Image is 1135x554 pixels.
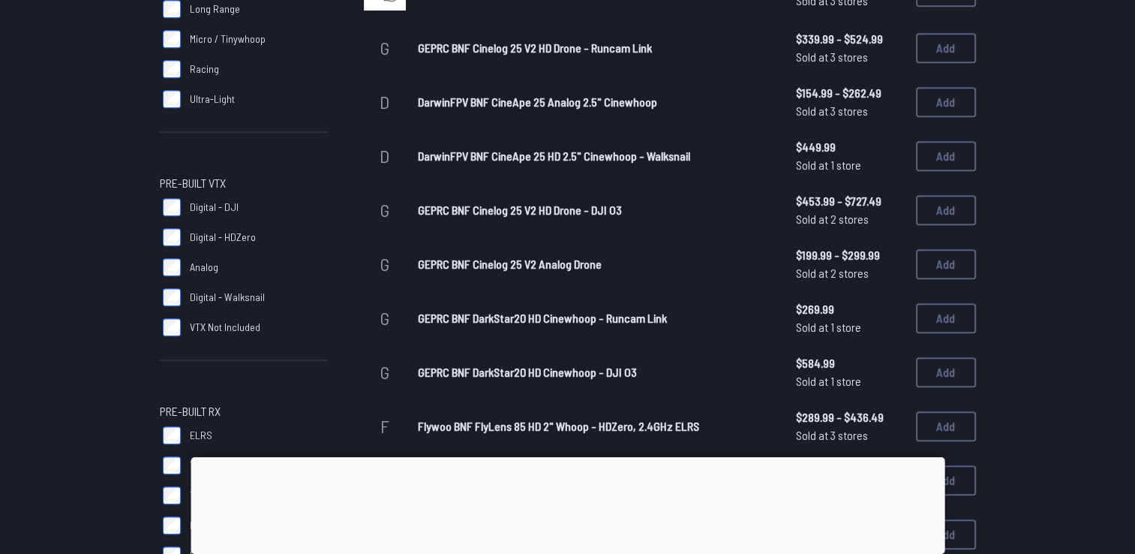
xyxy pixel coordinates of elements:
[163,258,181,276] input: Analog
[418,147,772,165] a: DarwinFPV BNF CineApe 25 HD 2.5" Cinewhoop - Walksnail
[190,290,265,305] span: Digital - Walksnail
[364,27,406,69] a: G
[796,318,904,336] span: Sold at 1 store
[418,95,657,109] span: DarwinFPV BNF CineApe 25 Analog 2.5" Cinewhoop
[190,488,237,503] span: TBS Tracer
[796,156,904,174] span: Sold at 1 store
[418,255,772,273] a: GEPRC BNF Cinelog 25 V2 Analog Drone
[160,402,221,420] span: Pre-Built RX
[163,228,181,246] input: Digital - HDZero
[418,365,637,379] span: GEPRC BNF DarkStar20 HD Cinewhoop - DJI O3
[796,30,904,48] span: $339.99 - $524.99
[364,243,406,285] a: G
[796,426,904,444] span: Sold at 3 stores
[380,199,389,221] span: G
[418,363,772,381] a: GEPRC BNF DarkStar20 HD Cinewhoop - DJI O3
[796,210,904,228] span: Sold at 2 stores
[796,264,904,282] span: Sold at 2 stores
[796,138,904,156] span: $449.99
[190,428,212,443] span: ELRS
[190,2,240,17] span: Long Range
[160,174,226,192] span: Pre-Built VTX
[796,48,904,66] span: Sold at 3 stores
[380,91,389,113] span: D
[190,32,266,47] span: Micro / Tinywhoop
[364,351,406,393] a: G
[163,288,181,306] input: Digital - Walksnail
[380,307,389,329] span: G
[380,415,389,437] span: F
[364,135,406,177] a: D
[796,372,904,390] span: Sold at 1 store
[796,84,904,102] span: $154.99 - $262.49
[796,354,904,372] span: $584.99
[163,486,181,504] input: TBS Tracer
[163,426,181,444] input: ELRS
[418,201,772,219] a: GEPRC BNF Cinelog 25 V2 HD Drone - DJI O3
[380,361,389,383] span: G
[163,198,181,216] input: Digital - DJI
[796,246,904,264] span: $199.99 - $299.99
[916,411,976,441] button: Add
[190,518,248,533] span: ImmersionRC
[418,149,690,163] span: DarwinFPV BNF CineApe 25 HD 2.5" Cinewhoop - Walksnail
[190,62,219,77] span: Racing
[364,405,406,447] a: F
[796,102,904,120] span: Sold at 3 stores
[190,260,218,275] span: Analog
[916,87,976,117] button: Add
[418,39,772,57] a: GEPRC BNF Cinelog 25 V2 HD Drone - Runcam Link
[916,465,976,495] button: Add
[418,417,772,435] a: Flywoo BNF FlyLens 85 HD 2" Whoop - HDZero, 2.4GHz ELRS
[916,33,976,63] button: Add
[916,195,976,225] button: Add
[364,297,406,339] a: G
[191,457,944,550] iframe: Advertisement
[418,311,667,325] span: GEPRC BNF DarkStar20 HD Cinewhoop - Runcam Link
[796,408,904,426] span: $289.99 - $436.49
[364,81,406,123] a: D
[418,203,622,217] span: GEPRC BNF Cinelog 25 V2 HD Drone - DJI O3
[418,309,772,327] a: GEPRC BNF DarkStar20 HD Cinewhoop - Runcam Link
[380,253,389,275] span: G
[418,41,652,55] span: GEPRC BNF Cinelog 25 V2 HD Drone - Runcam Link
[190,458,249,473] span: TBS Crossfire
[380,37,389,59] span: G
[916,141,976,171] button: Add
[380,145,389,167] span: D
[190,92,235,107] span: Ultra-Light
[163,456,181,474] input: TBS Crossfire
[916,357,976,387] button: Add
[418,93,772,111] a: DarwinFPV BNF CineApe 25 Analog 2.5" Cinewhoop
[418,419,699,433] span: Flywoo BNF FlyLens 85 HD 2" Whoop - HDZero, 2.4GHz ELRS
[190,320,260,335] span: VTX Not Included
[364,189,406,231] a: G
[916,519,976,549] button: Add
[796,300,904,318] span: $269.99
[163,318,181,336] input: VTX Not Included
[163,90,181,108] input: Ultra-Light
[916,303,976,333] button: Add
[418,257,602,271] span: GEPRC BNF Cinelog 25 V2 Analog Drone
[190,230,256,245] span: Digital - HDZero
[916,249,976,279] button: Add
[190,200,239,215] span: Digital - DJI
[163,30,181,48] input: Micro / Tinywhoop
[163,516,181,534] input: ImmersionRC
[163,60,181,78] input: Racing
[796,192,904,210] span: $453.99 - $727.49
